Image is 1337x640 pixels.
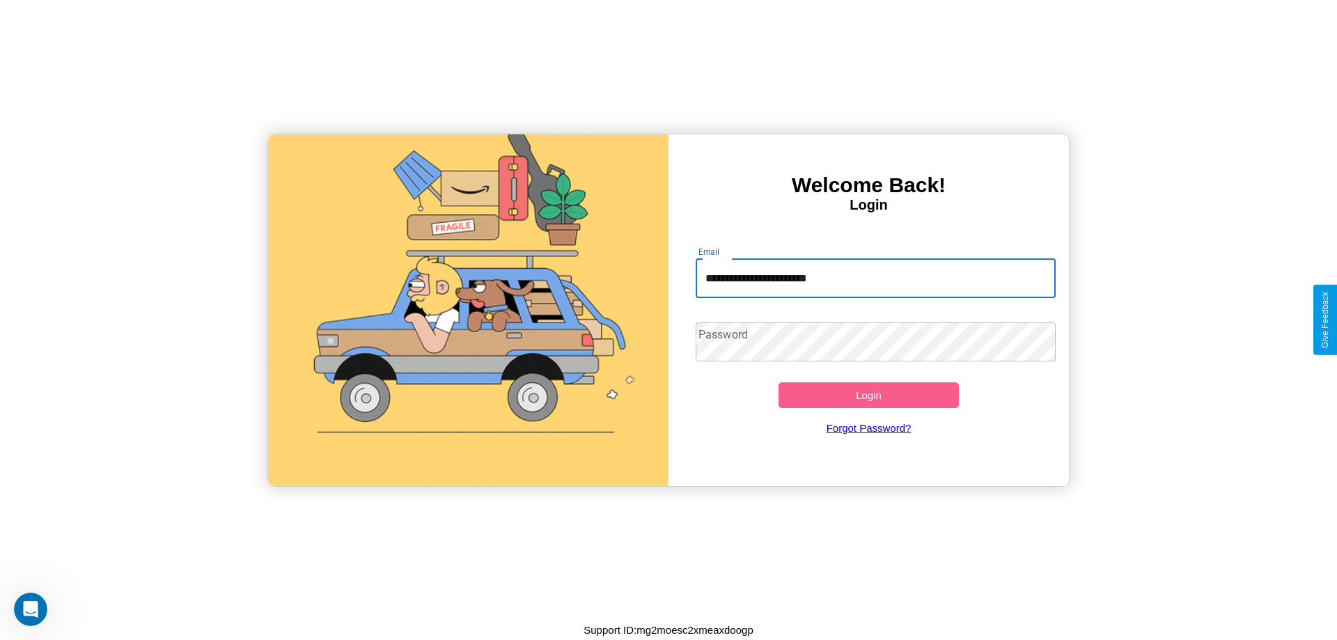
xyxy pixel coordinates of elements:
button: Login [779,382,959,408]
a: Forgot Password? [689,408,1049,448]
p: Support ID: mg2moesc2xmeaxdoogp [584,621,753,639]
div: Give Feedback [1320,292,1330,348]
label: Email [698,246,720,258]
h3: Welcome Back! [668,173,1069,197]
iframe: Intercom live chat [14,593,47,626]
img: gif [268,134,668,486]
h4: Login [668,197,1069,213]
